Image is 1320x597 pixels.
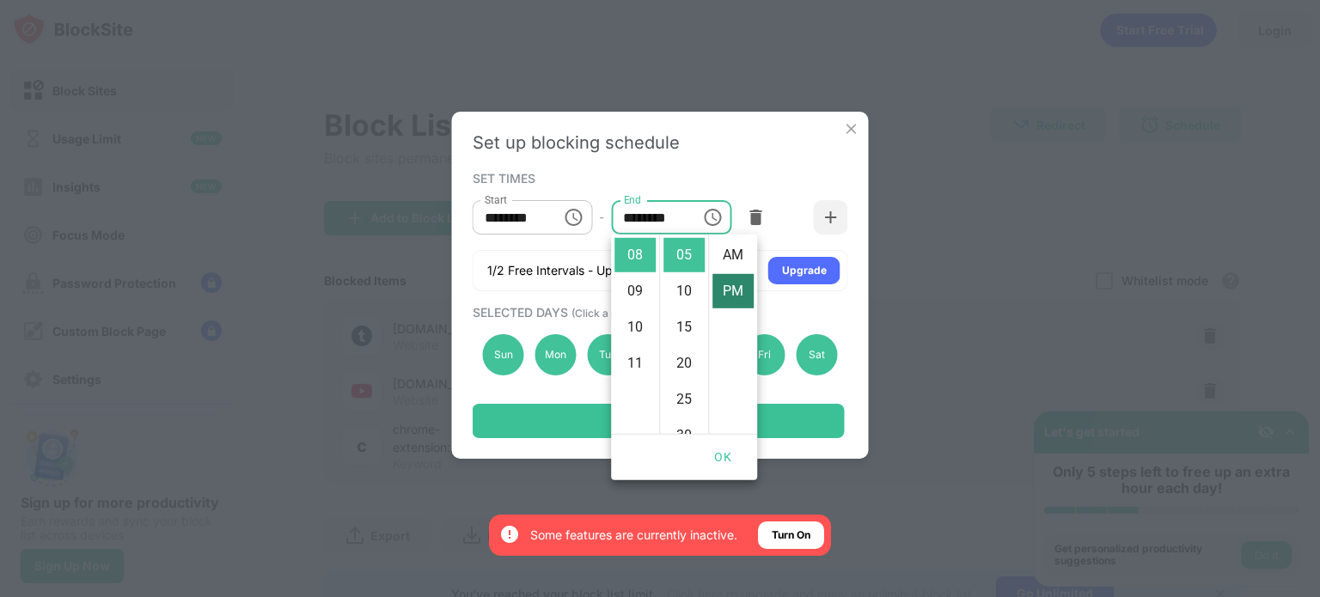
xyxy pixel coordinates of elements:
div: 1/2 Free Intervals - Upgrade for 5 intervals [487,262,726,279]
img: x-button.svg [843,120,860,137]
li: 20 minutes [663,346,705,381]
ul: Select minutes [659,235,708,434]
li: AM [712,238,754,272]
div: Sat [796,334,837,375]
label: Start [485,192,507,207]
li: 15 minutes [663,310,705,344]
ul: Select hours [611,235,659,434]
div: Turn On [772,527,810,544]
span: (Click a day to deactivate) [571,307,699,320]
li: 11 hours [614,346,656,381]
ul: Select meridiem [708,235,757,434]
li: 30 minutes [663,418,705,453]
li: 10 minutes [663,274,705,308]
div: Fri [744,334,785,375]
div: Tue [587,334,628,375]
li: 25 minutes [663,382,705,417]
li: 8 hours [614,238,656,272]
div: Set up blocking schedule [473,132,848,153]
button: OK [695,442,750,473]
li: 7 hours [614,202,656,236]
button: Choose time, selected time is 8:05 PM [695,200,730,235]
div: - [599,208,604,227]
div: Sun [483,334,524,375]
button: Choose time, selected time is 8:00 AM [556,200,590,235]
img: error-circle-white.svg [499,524,520,545]
li: PM [712,274,754,308]
li: 9 hours [614,274,656,308]
li: 5 minutes [663,238,705,272]
div: Some features are currently inactive. [530,527,737,544]
li: 10 hours [614,310,656,344]
div: Mon [535,334,576,375]
li: 0 minutes [663,202,705,236]
div: Upgrade [782,262,827,279]
div: SET TIMES [473,171,844,185]
label: End [623,192,641,207]
div: SELECTED DAYS [473,305,844,320]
